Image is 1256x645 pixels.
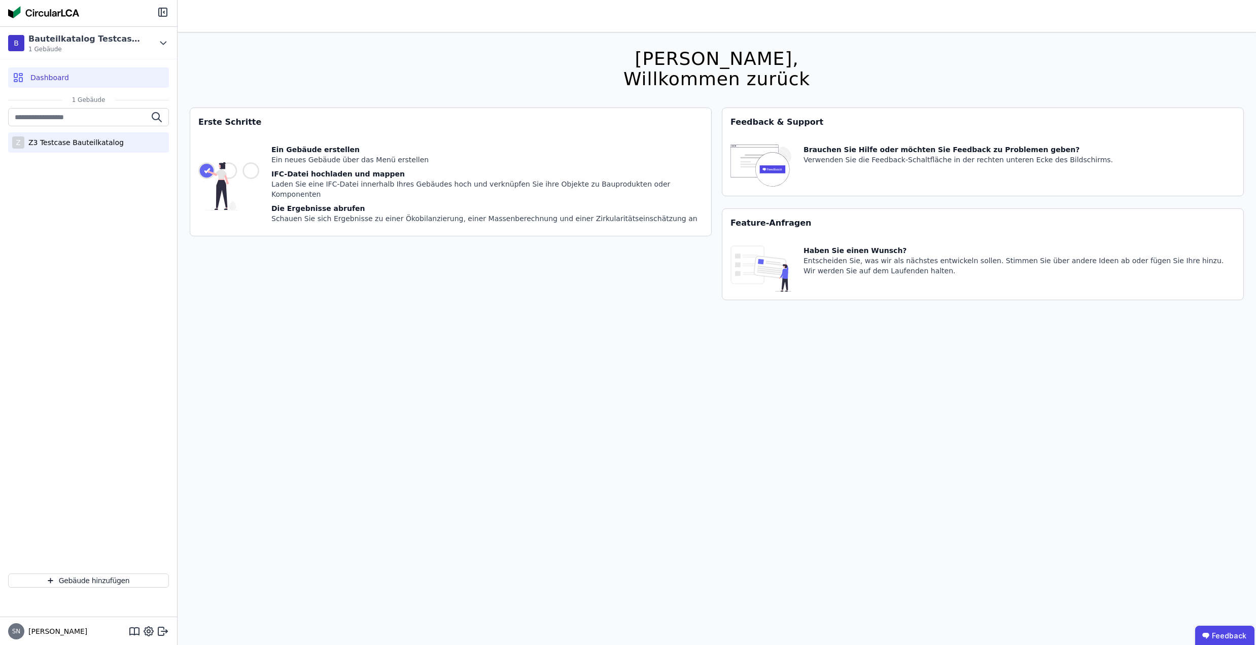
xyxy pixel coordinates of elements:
div: Erste Schritte [190,108,711,136]
div: Bauteilkatalog Testcase Z3 [28,33,145,45]
span: 1 Gebäude [62,96,116,104]
span: [PERSON_NAME] [24,626,87,636]
div: Ein Gebäude erstellen [271,145,703,155]
span: SN [12,628,21,634]
div: IFC-Datei hochladen und mappen [271,169,703,179]
div: Entscheiden Sie, was wir als nächstes entwickeln sollen. Stimmen Sie über andere Ideen ab oder fü... [804,256,1235,276]
button: Gebäude hinzufügen [8,574,169,588]
div: Ein neues Gebäude über das Menü erstellen [271,155,703,165]
span: Dashboard [30,73,69,83]
div: Z3 Testcase Bauteilkatalog [24,137,124,148]
img: Concular [8,6,79,18]
div: Die Ergebnisse abrufen [271,203,703,213]
div: Schauen Sie sich Ergebnisse zu einer Ökobilanzierung, einer Massenberechnung und einer Zirkularit... [271,213,703,224]
img: getting_started_tile-DrF_GRSv.svg [198,145,259,228]
div: Feedback & Support [722,108,1243,136]
img: feedback-icon-HCTs5lye.svg [730,145,791,188]
span: 1 Gebäude [28,45,145,53]
div: Willkommen zurück [623,69,810,89]
div: Feature-Anfragen [722,209,1243,237]
div: Verwenden Sie die Feedback-Schaltfläche in der rechten unteren Ecke des Bildschirms. [804,155,1113,165]
div: Brauchen Sie Hilfe oder möchten Sie Feedback zu Problemen geben? [804,145,1113,155]
div: [PERSON_NAME], [623,49,810,69]
div: Z [12,136,24,149]
img: feature_request_tile-UiXE1qGU.svg [730,245,791,292]
div: B [8,35,24,51]
div: Haben Sie einen Wunsch? [804,245,1235,256]
div: Laden Sie eine IFC-Datei innerhalb Ihres Gebäudes hoch und verknüpfen Sie ihre Objekte zu Bauprod... [271,179,703,199]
